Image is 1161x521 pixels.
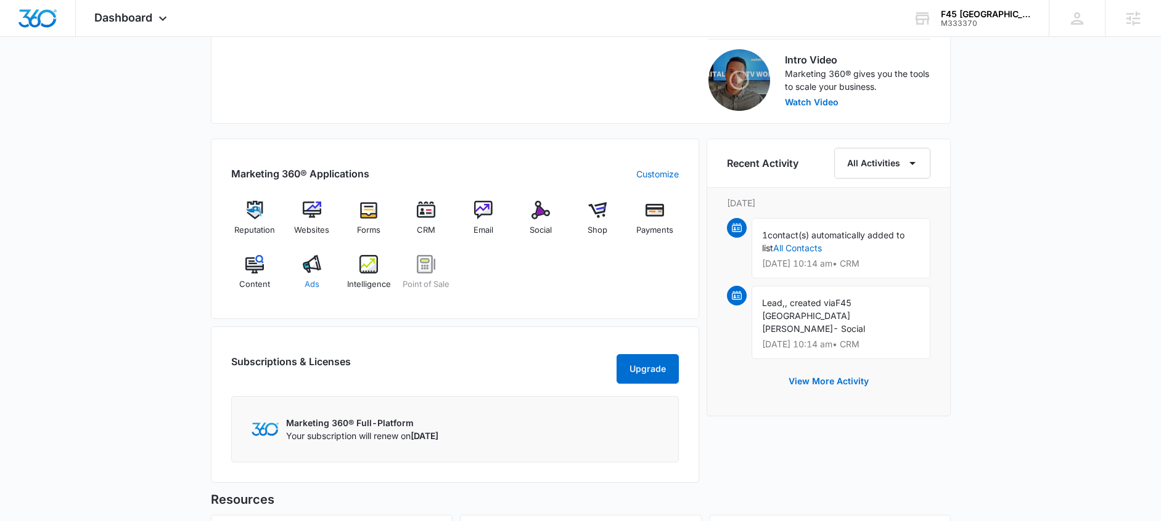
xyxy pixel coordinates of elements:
[834,148,930,179] button: All Activities
[776,366,881,396] button: View More Activity
[636,168,679,180] a: Customize
[347,278,391,291] span: Intelligence
[294,224,329,236] span: Websites
[474,224,493,236] span: Email
[762,259,920,268] p: [DATE] 10:14 am • CRM
[762,297,785,308] span: Lead,
[941,19,1031,28] div: account id
[403,278,449,291] span: Point of Sale
[357,224,380,236] span: Forms
[762,340,920,349] p: [DATE] 10:14 am • CRM
[345,201,393,245] a: Forms
[403,255,450,299] a: Point of Sale
[727,196,930,209] p: [DATE]
[574,201,622,245] a: Shop
[460,201,507,245] a: Email
[785,98,839,107] button: Watch Video
[231,166,369,181] h2: Marketing 360® Applications
[636,224,673,236] span: Payments
[762,230,905,253] span: contact(s) automatically added to list
[517,201,564,245] a: Social
[286,429,438,442] p: Your subscription will renew on
[288,201,335,245] a: Websites
[403,201,450,245] a: CRM
[234,224,275,236] span: Reputation
[785,52,930,67] h3: Intro Video
[708,49,770,111] img: Intro Video
[417,224,435,236] span: CRM
[94,11,152,24] span: Dashboard
[231,201,279,245] a: Reputation
[305,278,319,291] span: Ads
[286,416,438,429] p: Marketing 360® Full-Platform
[588,224,607,236] span: Shop
[785,67,930,93] p: Marketing 360® gives you the tools to scale your business.
[785,297,835,308] span: , created via
[762,230,768,240] span: 1
[773,243,822,253] a: All Contacts
[252,422,279,435] img: Marketing 360 Logo
[288,255,335,299] a: Ads
[617,354,679,384] button: Upgrade
[231,354,351,379] h2: Subscriptions & Licenses
[727,156,798,171] h6: Recent Activity
[941,9,1031,19] div: account name
[530,224,552,236] span: Social
[211,490,951,509] h5: Resources
[345,255,393,299] a: Intelligence
[411,430,438,441] span: [DATE]
[762,297,865,334] span: F45 [GEOGRAPHIC_DATA][PERSON_NAME]- Social
[231,255,279,299] a: Content
[239,278,270,291] span: Content
[631,201,679,245] a: Payments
